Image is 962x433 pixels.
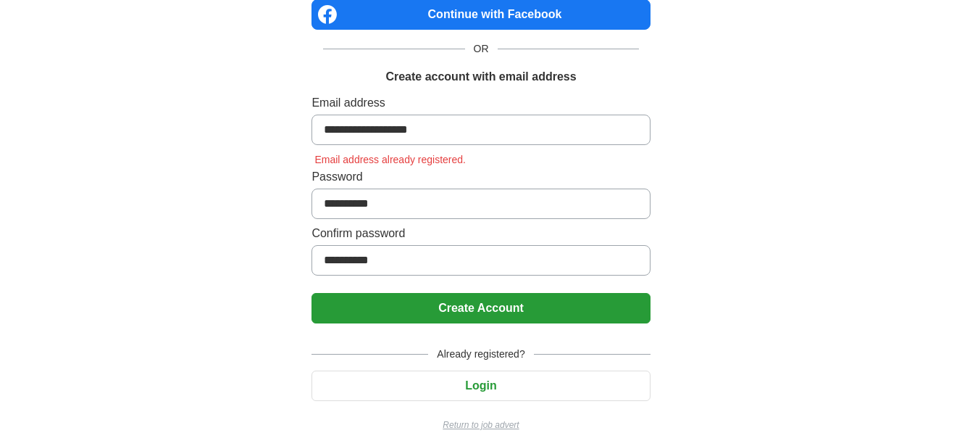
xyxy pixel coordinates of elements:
a: Return to job advert [311,418,650,432]
span: OR [465,41,498,57]
span: Already registered? [428,347,533,362]
label: Confirm password [311,225,650,242]
label: Password [311,168,650,186]
span: Email address already registered. [311,154,469,165]
button: Create Account [311,293,650,323]
label: Email address [311,94,650,112]
a: Login [311,379,650,392]
h1: Create account with email address [385,68,576,86]
button: Login [311,371,650,401]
